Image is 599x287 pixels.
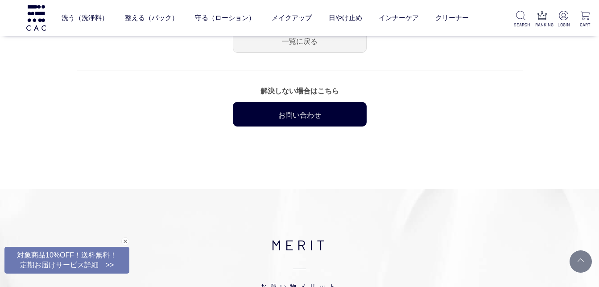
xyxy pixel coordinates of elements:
a: 整える（パック） [125,6,178,30]
a: お問い合わせ [233,102,367,127]
a: 洗う（洗浄料） [62,6,108,30]
a: RANKING [535,11,549,28]
a: インナーケア [379,6,419,30]
a: SEARCH [514,11,528,28]
a: 一覧に戻る [233,28,367,53]
p: 解決しない場合はこちら [77,84,523,97]
p: LOGIN [557,21,570,28]
a: クリーナー [435,6,469,30]
p: CART [578,21,592,28]
a: メイクアップ [272,6,312,30]
a: 守る（ローション） [195,6,255,30]
p: SEARCH [514,21,528,28]
a: 日やけ止め [329,6,362,30]
p: RANKING [535,21,549,28]
a: LOGIN [557,11,570,28]
img: logo [25,5,47,30]
a: CART [578,11,592,28]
